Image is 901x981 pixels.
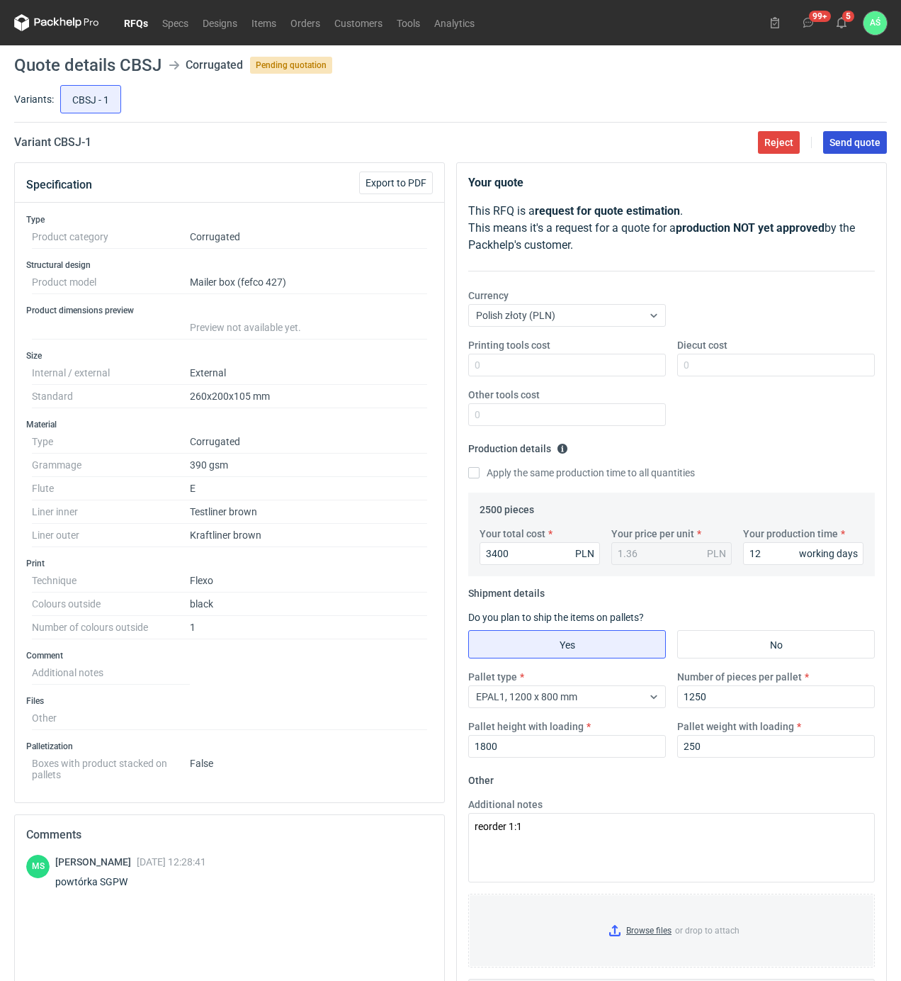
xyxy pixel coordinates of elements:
span: [PERSON_NAME] [55,856,137,868]
dt: Liner outer [32,524,190,547]
div: Maciej Sikora [26,855,50,878]
dt: Liner inner [32,500,190,524]
dd: Testliner brown [190,500,427,524]
div: Corrugated [186,57,243,74]
dd: 390 gsm [190,454,427,477]
span: Pending quotation [250,57,332,74]
strong: production NOT yet approved [676,221,824,235]
dd: Mailer box (fefco 427) [190,271,427,294]
h2: Comments [26,826,433,843]
div: PLN [575,546,594,561]
dt: Flute [32,477,190,500]
dt: Technique [32,569,190,593]
h2: Variant CBSJ - 1 [14,134,91,151]
input: 0 [468,735,666,758]
h1: Quote details CBSJ [14,57,161,74]
span: Export to PDF [365,178,426,188]
dd: black [190,593,427,616]
label: Additional notes [468,797,543,812]
a: Specs [155,14,195,31]
label: CBSJ - 1 [60,85,121,113]
input: 0 [480,542,600,565]
span: EPAL1, 1200 x 800 mm [476,691,577,702]
h3: Product dimensions preview [26,305,433,316]
a: Tools [390,14,427,31]
legend: 2500 pieces [480,498,534,515]
label: Currency [468,288,509,303]
button: Send quote [823,131,887,154]
label: Apply the same production time to all quantities [468,466,695,480]
h3: Print [26,558,433,569]
label: Other tools cost [468,388,540,402]
dd: Kraftliner brown [190,524,427,547]
label: Pallet type [468,670,517,684]
svg: Packhelp Pro [14,14,99,31]
h3: Files [26,695,433,707]
dd: Corrugated [190,430,427,454]
label: No [677,630,875,658]
div: PLN [707,546,726,561]
label: Diecut cost [677,338,727,352]
dd: 260x200x105 mm [190,385,427,408]
span: Send quote [829,138,880,147]
button: AŚ [863,11,887,35]
label: Pallet weight with loading [677,719,794,734]
input: 0 [468,403,666,426]
dd: E [190,477,427,500]
span: Polish złoty (PLN) [476,310,555,321]
label: Printing tools cost [468,338,550,352]
dt: Boxes with product stacked on pallets [32,752,190,780]
h3: Type [26,214,433,225]
a: Analytics [427,14,482,31]
button: 99+ [797,11,820,34]
button: Export to PDF [359,172,433,194]
dt: Additional notes [32,661,190,685]
input: 0 [743,542,863,565]
strong: Your quote [468,176,523,189]
label: or drop to attach [469,895,874,967]
dt: Standard [32,385,190,408]
button: Specification [26,168,92,202]
dt: Other [32,707,190,730]
div: powtórka SGPW [55,875,206,889]
dt: Product model [32,271,190,294]
dt: Grammage [32,454,190,477]
input: 0 [677,354,875,376]
a: Items [244,14,283,31]
span: [DATE] 12:28:41 [137,856,206,868]
input: 0 [468,354,666,376]
label: Pallet height with loading [468,719,584,734]
figcaption: MS [26,855,50,878]
dd: Corrugated [190,225,427,249]
button: 5 [830,11,853,34]
legend: Production details [468,437,568,454]
legend: Other [468,769,494,786]
a: Designs [195,14,244,31]
label: Your production time [743,527,838,541]
label: Yes [468,630,666,658]
strong: request for quote estimation [535,204,680,218]
dt: Colours outside [32,593,190,616]
label: Your price per unit [611,527,694,541]
input: 0 [677,685,875,708]
button: Reject [758,131,800,154]
dd: Flexo [190,569,427,593]
label: Your total cost [480,527,545,541]
a: Orders [283,14,327,31]
p: This RFQ is a . This means it's a request for a quote for a by the Packhelp's customer. [468,203,875,254]
h3: Material [26,419,433,430]
dt: Product category [32,225,190,249]
h3: Comment [26,650,433,661]
div: working days [799,546,858,561]
a: RFQs [117,14,155,31]
dt: Number of colours outside [32,616,190,639]
label: Number of pieces per pallet [677,670,802,684]
span: Preview not available yet. [190,322,301,333]
input: 0 [677,735,875,758]
dd: 1 [190,616,427,639]
a: Customers [327,14,390,31]
h3: Size [26,350,433,361]
textarea: reorder 1:1 [468,813,875,882]
span: Reject [764,138,793,147]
